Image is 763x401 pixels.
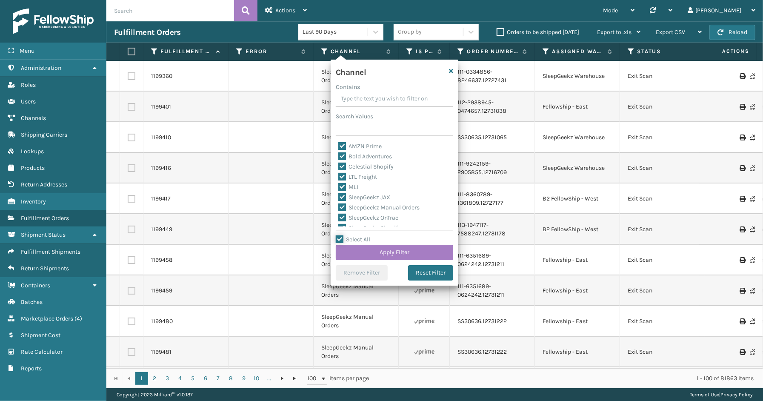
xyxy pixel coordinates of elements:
span: Shipment Status [21,231,66,238]
td: SleepGeekz Manual Orders [314,153,399,183]
button: Reload [709,25,755,40]
a: 111-8360789-1361809.12727177 [457,190,527,207]
span: Go to the last page [291,375,298,382]
a: Go to the next page [276,372,289,385]
td: SleepGeekz Manual Orders [314,245,399,275]
td: Exit Scan [620,214,705,245]
label: Status [637,48,689,55]
a: 1199481 [151,348,171,356]
td: SleepGeekz Manual Orders [314,275,399,306]
label: SleepGeekz OnTrac [338,214,398,221]
i: Never Shipped [750,73,755,79]
a: 111-6351689-0624242.12731211 [457,282,527,299]
i: Never Shipped [750,165,755,171]
a: 7 [212,372,225,385]
button: Remove Filter [336,265,388,281]
td: SleepGeekz Manual Orders [314,183,399,214]
a: 8 [225,372,237,385]
i: Never Shipped [750,318,755,324]
label: Search Values [336,112,373,121]
td: Exit Scan [620,183,705,214]
td: Fellowship - East [535,245,620,275]
a: 111-0334856-8246637.12727431 [457,68,527,85]
a: Terms of Use [690,392,719,398]
td: Fellowship - East [535,306,620,337]
a: 1 [135,372,148,385]
i: Never Shipped [750,104,755,110]
td: SleepGeekz Manual Orders [314,367,399,398]
a: 111-6351689-0624242.12731211 [457,252,527,269]
label: SleepGeekz JAX [338,194,390,201]
i: Print Label [740,349,745,355]
a: 112-2938945-0474657.12731038 [457,98,527,115]
i: Print Label [740,165,745,171]
span: ( 4 ) [74,315,82,322]
span: Fulfillment Orders [21,215,69,222]
span: Reports [21,365,42,372]
span: Marketplace Orders [21,315,73,322]
td: Exit Scan [620,275,705,306]
a: 1199459 [151,286,172,295]
td: Exit Scan [620,153,705,183]
i: Never Shipped [750,257,755,263]
i: Never Shipped [750,349,755,355]
td: SleepGeekz Warehouse [535,153,620,183]
i: Print Label [740,135,745,140]
button: Reset Filter [408,265,453,281]
a: 1199416 [151,164,171,172]
a: 1199417 [151,195,171,203]
i: Print Label [740,196,745,202]
td: Exit Scan [620,337,705,367]
td: SleepGeekz JAX [314,122,399,153]
span: Lookups [21,148,44,155]
td: SleepGeekz Manual Orders [314,61,399,92]
i: Print Label [740,226,745,232]
td: SleepGeekz Manual Orders [314,306,399,337]
i: Print Label [740,73,745,79]
i: Print Label [740,318,745,324]
i: Print Label [740,257,745,263]
label: Select All [336,236,370,243]
td: SleepGeekz Manual Orders [314,214,399,245]
a: 1199449 [151,225,172,234]
button: Apply Filter [336,245,453,260]
a: 6 [199,372,212,385]
label: Contains [336,83,360,92]
div: Group by [398,28,422,37]
td: SleepGeekz Warehouse [535,61,620,92]
i: Never Shipped [750,226,755,232]
label: SleepGeekz Manual Orders [338,204,420,211]
a: 5 [186,372,199,385]
a: SS30635.12731065 [457,133,507,142]
span: Return Addresses [21,181,67,188]
input: Type the text you wish to filter on [336,92,453,107]
span: Return Shipments [21,265,69,272]
span: Menu [20,47,34,54]
label: LTL Freight [338,173,377,180]
td: Exit Scan [620,306,705,337]
label: Assigned Warehouse [552,48,603,55]
span: Channels [21,115,46,122]
a: 113-1947117-7588247.12731178 [457,221,527,238]
div: Last 90 Days [303,28,369,37]
label: SleepGeekz Shopify [338,224,401,232]
label: Channel [331,48,382,55]
td: Exit Scan [620,245,705,275]
span: Go to the next page [279,375,286,382]
a: 1199458 [151,256,173,264]
i: Never Shipped [750,288,755,294]
td: B2 FellowShip - West [535,183,620,214]
td: Fellowship - East [535,337,620,367]
label: Error [246,48,297,55]
span: Inventory [21,198,46,205]
i: Print Label [740,104,745,110]
span: Export CSV [656,29,685,36]
label: Order Number [467,48,518,55]
span: Export to .xls [597,29,632,36]
a: 1199401 [151,103,171,111]
a: ... [263,372,276,385]
span: Products [21,164,45,172]
a: 1199480 [151,317,173,326]
a: 3 [161,372,174,385]
td: SleepGeekz Warehouse [535,122,620,153]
